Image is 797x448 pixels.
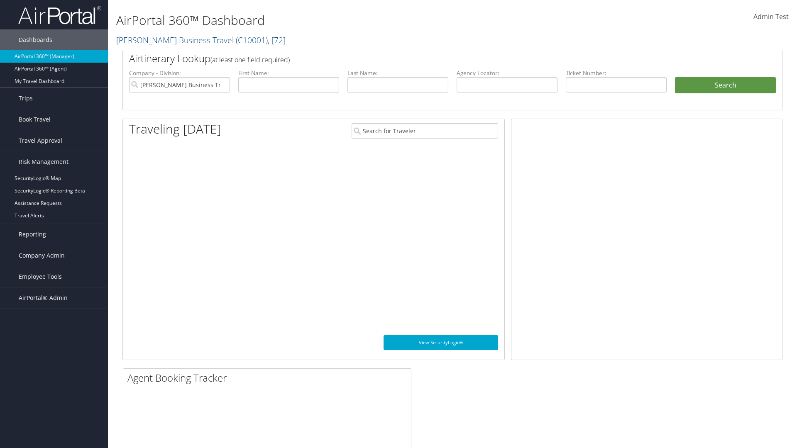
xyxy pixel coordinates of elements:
label: Company - Division: [129,69,230,77]
span: Employee Tools [19,266,62,287]
label: Agency Locator: [457,69,557,77]
span: Risk Management [19,151,68,172]
span: , [ 72 ] [268,34,286,46]
h2: Airtinerary Lookup [129,51,721,66]
h1: Traveling [DATE] [129,120,221,138]
span: Dashboards [19,29,52,50]
h1: AirPortal 360™ Dashboard [116,12,565,29]
span: Travel Approval [19,130,62,151]
a: View SecurityLogic® [384,335,498,350]
span: (at least one field required) [210,55,290,64]
span: Book Travel [19,109,51,130]
input: Search for Traveler [352,123,498,139]
span: Reporting [19,224,46,245]
span: Trips [19,88,33,109]
h2: Agent Booking Tracker [127,371,411,385]
button: Search [675,77,776,94]
label: First Name: [238,69,339,77]
span: AirPortal® Admin [19,287,68,308]
span: ( C10001 ) [236,34,268,46]
a: [PERSON_NAME] Business Travel [116,34,286,46]
label: Last Name: [347,69,448,77]
span: Admin Test [753,12,789,21]
label: Ticket Number: [566,69,667,77]
img: airportal-logo.png [18,5,101,25]
a: Admin Test [753,4,789,30]
span: Company Admin [19,245,65,266]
